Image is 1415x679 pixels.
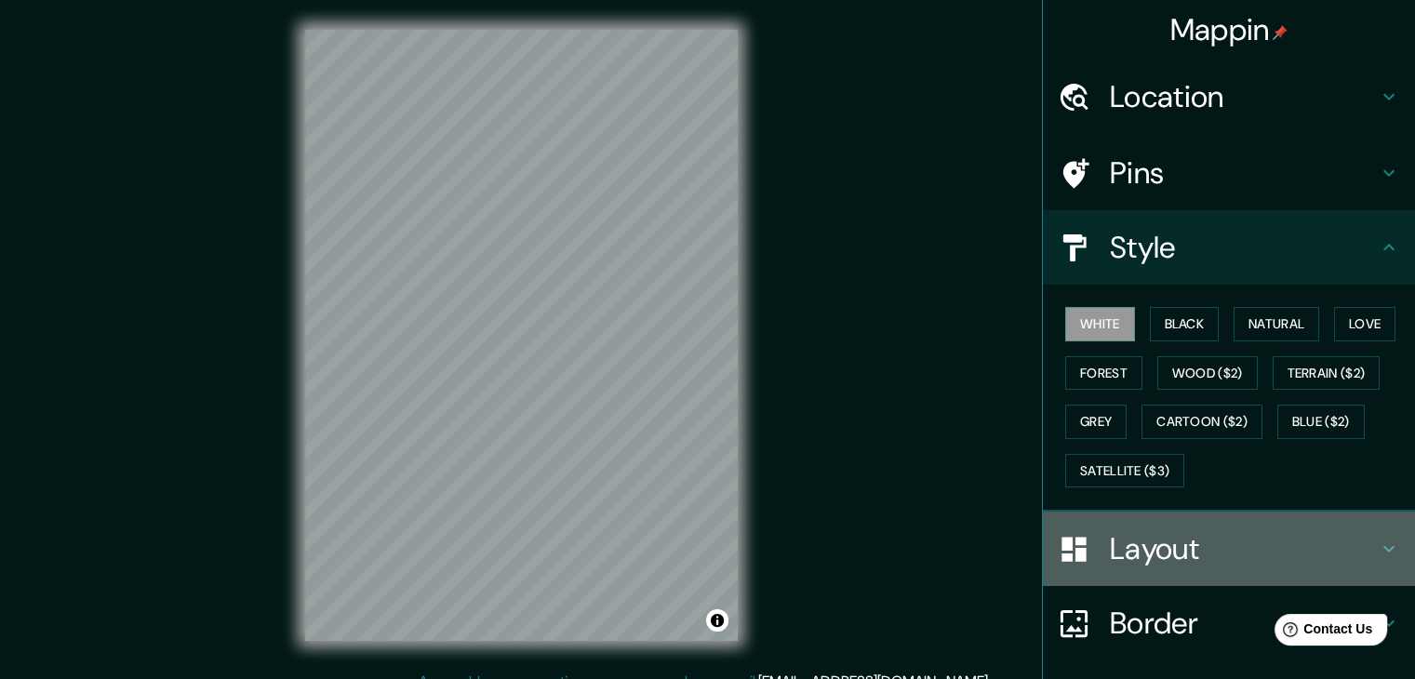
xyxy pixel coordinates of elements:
h4: Location [1110,78,1378,115]
button: White [1065,307,1135,341]
div: Location [1043,60,1415,134]
button: Love [1334,307,1395,341]
div: Style [1043,210,1415,285]
button: Grey [1065,405,1127,439]
button: Terrain ($2) [1273,356,1381,391]
button: Black [1150,307,1220,341]
h4: Mappin [1170,11,1288,48]
button: Wood ($2) [1157,356,1258,391]
h4: Pins [1110,154,1378,192]
div: Border [1043,586,1415,660]
button: Satellite ($3) [1065,454,1184,488]
h4: Border [1110,605,1378,642]
button: Cartoon ($2) [1141,405,1262,439]
button: Natural [1234,307,1319,341]
h4: Style [1110,229,1378,266]
button: Forest [1065,356,1142,391]
img: pin-icon.png [1273,25,1288,40]
div: Layout [1043,512,1415,586]
button: Toggle attribution [706,609,728,632]
iframe: Help widget launcher [1249,606,1395,659]
h4: Layout [1110,530,1378,567]
button: Blue ($2) [1277,405,1365,439]
canvas: Map [305,30,738,641]
div: Pins [1043,136,1415,210]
